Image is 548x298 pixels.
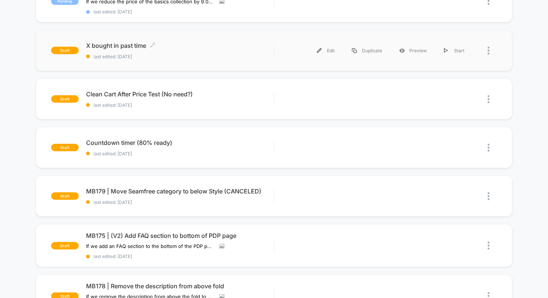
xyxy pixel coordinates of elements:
[86,54,274,59] span: last edited: [DATE]
[86,232,274,239] span: MB175 | (V2) Add FAQ section to bottom of PDP page
[86,187,274,195] span: MB179 | Move Seamfree category to below Style (CANCELED)
[352,48,357,53] img: menu
[51,144,79,151] span: draft
[86,102,274,108] span: last edited: [DATE]
[86,254,274,259] span: last edited: [DATE]
[86,151,274,156] span: last edited: [DATE]
[488,95,489,103] img: close
[488,192,489,200] img: close
[86,9,274,15] span: last edited: [DATE]
[343,42,391,59] div: Duplicate
[488,242,489,249] img: close
[86,282,274,290] span: MB178 | Remove the description from above fold
[51,47,79,54] span: draft
[444,48,448,53] img: menu
[391,42,435,59] div: Preview
[86,243,214,249] span: If we add an FAQ section to the bottom of the PDP pages it will help consumers better learn about...
[51,242,79,249] span: draft
[86,139,274,146] span: Countdown timer (80% ready)
[51,192,79,200] span: draft
[317,48,322,53] img: menu
[435,42,473,59] div: Start
[86,42,274,49] span: X bought in past time
[308,42,343,59] div: Edit
[51,95,79,103] span: draft
[488,47,489,55] img: close
[488,144,489,152] img: close
[86,90,274,98] span: Clean Cart After Price Test (No need?)
[86,199,274,205] span: last edited: [DATE]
